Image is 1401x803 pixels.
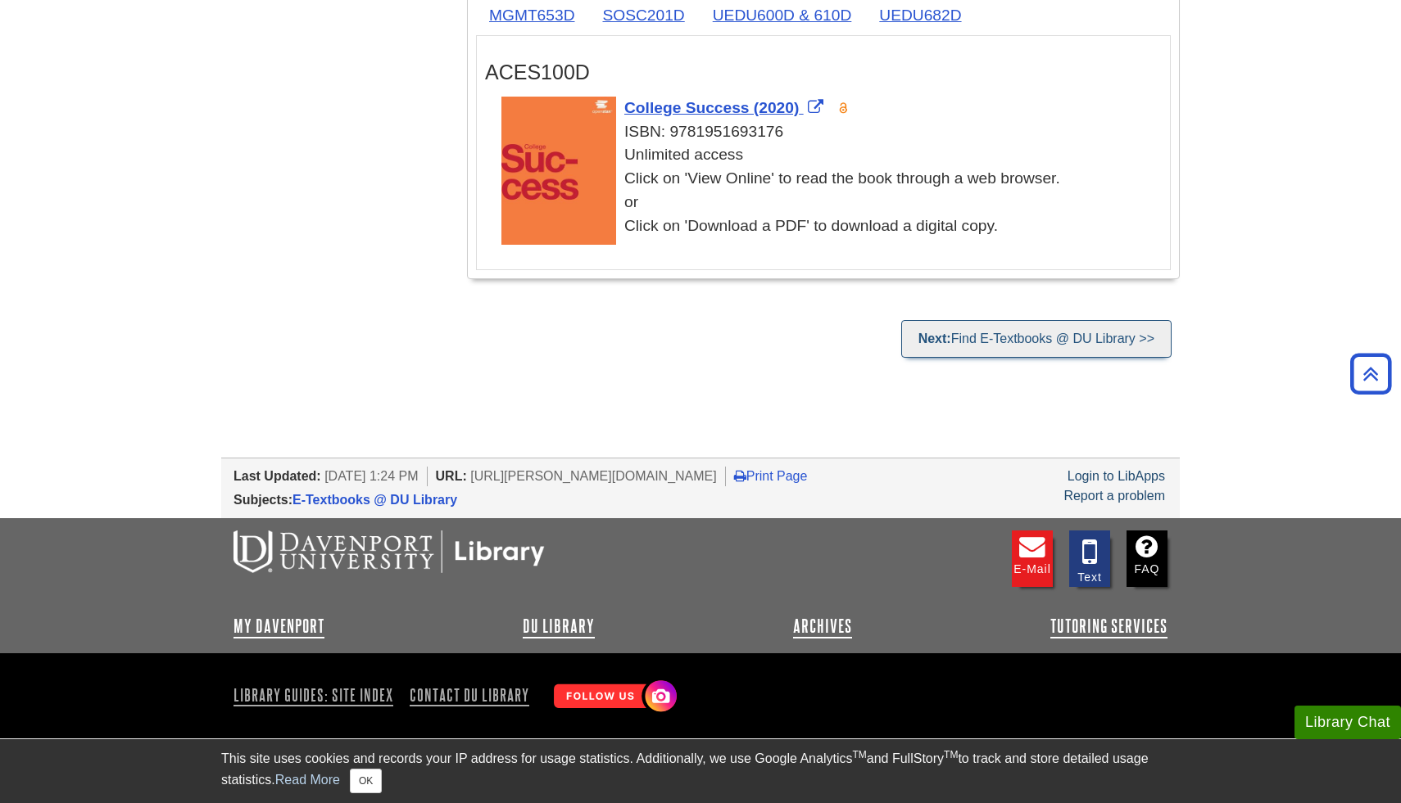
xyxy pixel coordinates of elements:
[275,773,340,787] a: Read More
[485,61,1162,84] h3: ACES100D
[292,493,457,507] a: E-Textbooks @ DU Library
[901,320,1172,358] a: Next:Find E-Textbooks @ DU Library >>
[1344,363,1397,385] a: Back to Top
[221,749,1180,793] div: This site uses cookies and records your IP address for usage statistics. Additionally, we use Goo...
[1069,530,1110,587] a: Text
[233,616,324,636] a: My Davenport
[233,469,321,483] span: Last Updated:
[350,769,382,793] button: Close
[1294,706,1401,739] button: Library Chat
[233,493,292,507] span: Subjects:
[501,120,1162,144] div: ISBN: 9781951693176
[734,469,746,482] i: Print Page
[852,749,866,760] sup: TM
[403,681,536,709] a: Contact DU Library
[837,102,850,115] img: Open Access
[470,469,717,483] span: [URL][PERSON_NAME][DOMAIN_NAME]
[624,99,827,116] a: Link opens in new window
[501,97,616,245] img: Cover Art
[1063,489,1165,503] a: Report a problem
[1127,530,1167,587] a: FAQ
[546,674,681,720] img: Follow Us! Instagram
[233,681,400,709] a: Library Guides: Site Index
[233,530,545,573] img: DU Libraries
[734,469,808,483] a: Print Page
[624,99,799,116] span: College Success (2020)
[436,469,467,483] span: URL:
[793,616,852,636] a: Archives
[501,143,1162,237] div: Unlimited access Click on 'View Online' to read the book through a web browser. or Click on 'Down...
[324,469,418,483] span: [DATE] 1:24 PM
[523,616,595,636] a: DU Library
[918,332,951,345] strong: Next:
[944,749,958,760] sup: TM
[1012,530,1053,587] a: E-mail
[1050,616,1167,636] a: Tutoring Services
[1068,469,1165,483] a: Login to LibApps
